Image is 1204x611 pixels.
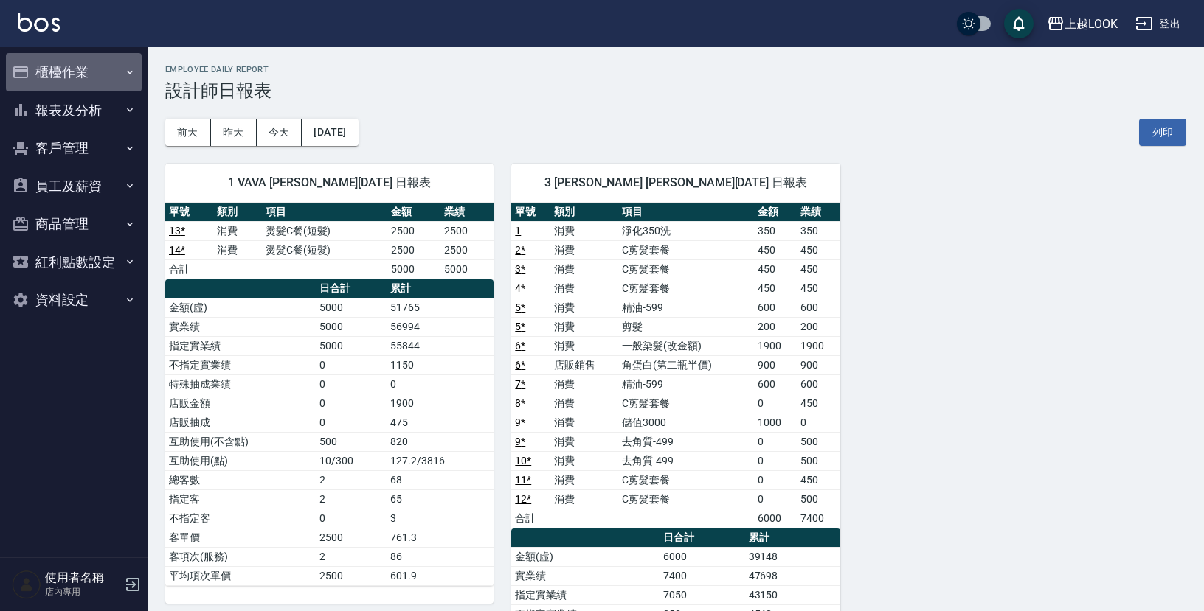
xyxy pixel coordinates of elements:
th: 項目 [262,203,387,222]
td: 3 [387,509,494,528]
td: 特殊抽成業績 [165,374,316,394]
td: 2500 [387,221,440,240]
td: 7050 [660,585,744,604]
div: 上越LOOK [1065,15,1118,33]
td: 900 [754,355,797,374]
td: 店販抽成 [165,413,316,432]
td: 1000 [754,413,797,432]
td: 47698 [745,566,840,585]
button: 客戶管理 [6,129,142,167]
td: 指定實業績 [165,336,316,355]
td: 0 [754,451,797,470]
th: 類別 [550,203,618,222]
td: 5000 [387,259,440,279]
td: 燙髮C餐(短髮) [262,221,387,240]
button: 上越LOOK [1041,9,1124,39]
td: 200 [754,317,797,336]
td: 86 [387,547,494,566]
td: 1150 [387,355,494,374]
td: 350 [754,221,797,240]
td: 2500 [316,566,387,585]
button: 今天 [257,119,302,146]
td: 儲值3000 [618,413,754,432]
th: 金額 [387,203,440,222]
span: 3 [PERSON_NAME] [PERSON_NAME][DATE] 日報表 [529,175,822,190]
td: 實業績 [165,317,316,336]
td: 600 [754,374,797,394]
td: 65 [387,489,494,509]
td: 0 [797,413,840,432]
button: save [1004,9,1034,38]
td: 0 [316,355,387,374]
td: 消費 [550,259,618,279]
td: 店販銷售 [550,355,618,374]
th: 日合計 [660,528,744,548]
td: 消費 [550,336,618,355]
td: 消費 [213,240,261,259]
td: 不指定客 [165,509,316,528]
button: 紅利點數設定 [6,243,142,282]
td: 0 [316,413,387,432]
td: 消費 [550,279,618,298]
td: 精油-599 [618,374,754,394]
td: 450 [754,279,797,298]
td: 0 [754,489,797,509]
td: 消費 [550,394,618,413]
button: 報表及分析 [6,91,142,130]
td: 店販金額 [165,394,316,413]
p: 店內專用 [45,585,120,598]
button: 櫃檯作業 [6,53,142,91]
td: 1900 [797,336,840,355]
td: 互助使用(點) [165,451,316,470]
td: 平均項次單價 [165,566,316,585]
td: 0 [754,394,797,413]
td: 消費 [550,240,618,259]
th: 累計 [387,279,494,298]
td: 客單價 [165,528,316,547]
td: 淨化350洗 [618,221,754,240]
th: 項目 [618,203,754,222]
td: C剪髮套餐 [618,394,754,413]
td: 450 [797,394,840,413]
td: 2 [316,470,387,489]
td: 51765 [387,298,494,317]
td: 200 [797,317,840,336]
td: 55844 [387,336,494,355]
button: 員工及薪資 [6,167,142,206]
td: 2500 [440,221,494,240]
td: 450 [754,240,797,259]
td: 2 [316,547,387,566]
img: Logo [18,13,60,32]
th: 單號 [511,203,550,222]
td: 合計 [165,259,213,279]
td: 2500 [440,240,494,259]
td: 56994 [387,317,494,336]
td: C剪髮套餐 [618,240,754,259]
td: 350 [797,221,840,240]
td: C剪髮套餐 [618,489,754,509]
td: 剪髮 [618,317,754,336]
td: 761.3 [387,528,494,547]
td: 600 [797,298,840,317]
td: 消費 [550,298,618,317]
td: 指定實業績 [511,585,660,604]
td: 消費 [550,470,618,489]
td: 6000 [754,509,797,528]
button: 商品管理 [6,205,142,243]
td: 43150 [745,585,840,604]
td: 指定客 [165,489,316,509]
td: 消費 [550,451,618,470]
td: 450 [754,259,797,279]
td: 0 [316,394,387,413]
button: 登出 [1129,10,1186,38]
td: 2500 [387,240,440,259]
img: Person [12,570,41,599]
td: 475 [387,413,494,432]
td: 6000 [660,547,744,566]
td: 68 [387,470,494,489]
td: 金額(虛) [511,547,660,566]
td: 總客數 [165,470,316,489]
td: 7400 [660,566,744,585]
td: 燙髮C餐(短髮) [262,240,387,259]
td: 5000 [316,317,387,336]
